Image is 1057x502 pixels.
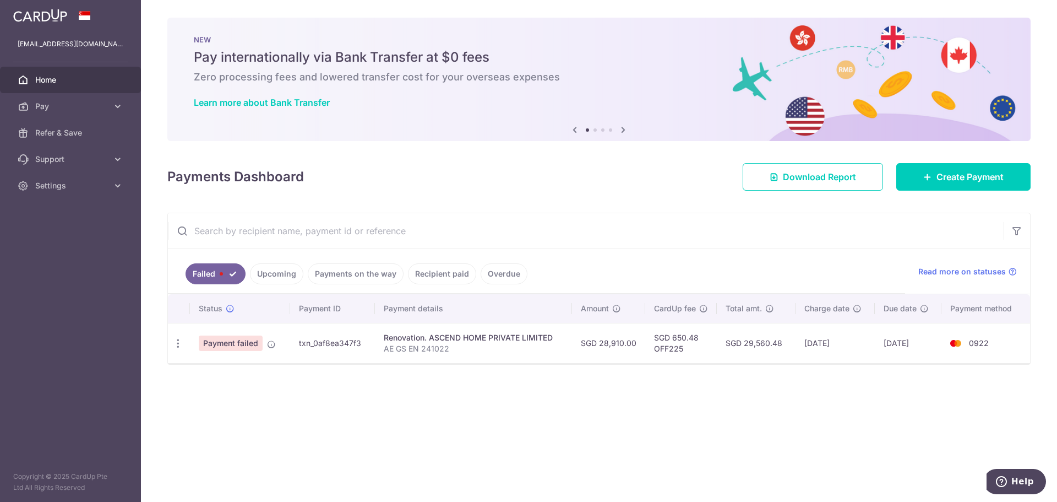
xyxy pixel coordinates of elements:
td: txn_0af8ea347f3 [290,323,375,363]
a: Upcoming [250,263,303,284]
span: Support [35,154,108,165]
span: Download Report [783,170,856,183]
img: Bank transfer banner [167,18,1031,141]
span: Read more on statuses [918,266,1006,277]
a: Payments on the way [308,263,404,284]
span: Charge date [804,303,849,314]
p: [EMAIL_ADDRESS][DOMAIN_NAME] [18,39,123,50]
span: Status [199,303,222,314]
th: Payment method [941,294,1030,323]
td: SGD 650.48 OFF225 [645,323,717,363]
td: SGD 29,560.48 [717,323,796,363]
a: Download Report [743,163,883,191]
div: Renovation. ASCEND HOME PRIVATE LIMITED [384,332,564,343]
span: 0922 [969,338,989,348]
img: Bank Card [945,337,967,350]
span: CardUp fee [654,303,696,314]
th: Payment details [375,294,573,323]
a: Recipient paid [408,263,476,284]
th: Payment ID [290,294,375,323]
p: AE GS EN 241022 [384,343,564,354]
td: [DATE] [796,323,875,363]
span: Total amt. [726,303,762,314]
h6: Zero processing fees and lowered transfer cost for your overseas expenses [194,71,1004,84]
a: Learn more about Bank Transfer [194,97,330,108]
a: Create Payment [896,163,1031,191]
span: Payment failed [199,336,263,351]
span: Amount [581,303,609,314]
span: Create Payment [936,170,1004,183]
td: [DATE] [875,323,941,363]
span: Due date [884,303,917,314]
img: CardUp [13,9,67,22]
td: SGD 28,910.00 [572,323,645,363]
span: Home [35,74,108,85]
span: Refer & Save [35,127,108,138]
a: Read more on statuses [918,266,1017,277]
p: NEW [194,35,1004,44]
span: Settings [35,180,108,191]
a: Failed [186,263,246,284]
iframe: Opens a widget where you can find more information [987,469,1046,496]
h4: Payments Dashboard [167,167,304,187]
input: Search by recipient name, payment id or reference [168,213,1004,249]
span: Pay [35,101,108,112]
a: Overdue [481,263,527,284]
h5: Pay internationally via Bank Transfer at $0 fees [194,48,1004,66]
